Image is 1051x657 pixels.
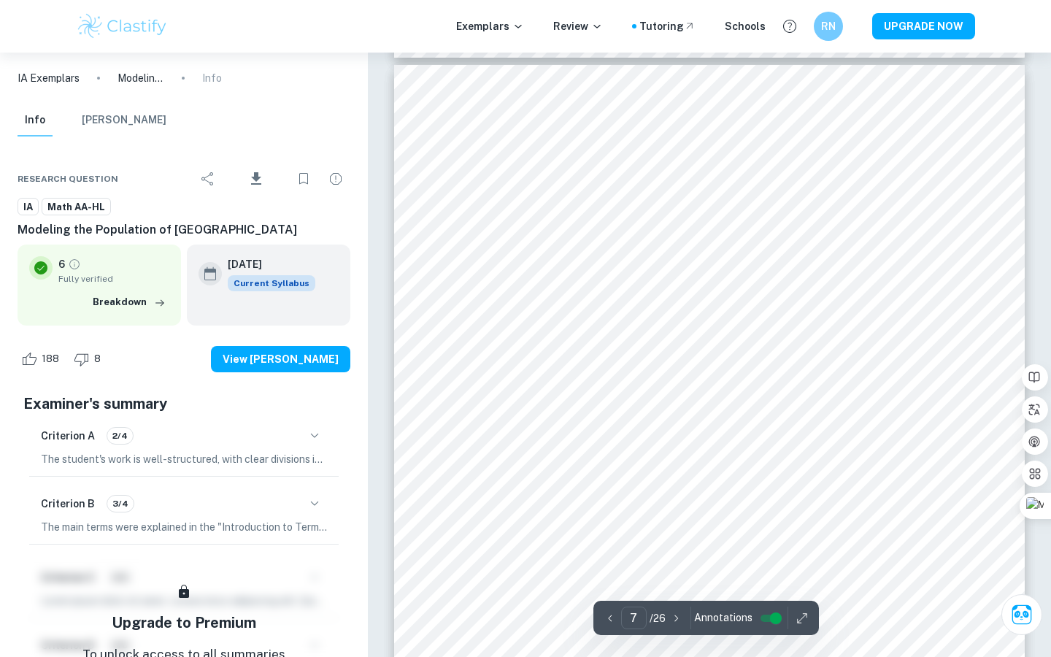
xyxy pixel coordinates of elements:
[694,610,752,626] span: Annotations
[41,496,95,512] h6: Criterion B
[228,275,315,291] span: Current Syllabus
[226,160,286,198] div: Download
[89,291,169,313] button: Breakdown
[321,164,350,193] div: Report issue
[34,352,67,366] span: 188
[41,451,327,467] p: The student's work is well-structured, with clear divisions into sections such as introduction, b...
[1001,594,1042,635] button: Ask Clai
[68,258,81,271] a: Grade fully verified
[107,497,134,510] span: 3/4
[41,519,327,535] p: The main terms were explained in the "Introduction to Terms and Data" subsection. All three model...
[23,393,344,415] h5: Examiner's summary
[228,275,315,291] div: This exemplar is based on the current syllabus. Feel free to refer to it for inspiration/ideas wh...
[18,172,118,185] span: Research question
[18,70,80,86] a: IA Exemplars
[86,352,109,366] span: 8
[18,104,53,137] button: Info
[211,346,350,372] button: View [PERSON_NAME]
[289,164,318,193] div: Bookmark
[42,198,111,216] a: Math AA-HL
[18,198,39,216] a: IA
[18,200,38,215] span: IA
[18,347,67,371] div: Like
[112,612,256,634] h5: Upgrade to Premium
[70,347,109,371] div: Dislike
[42,200,110,215] span: Math AA-HL
[41,428,95,444] h6: Criterion A
[193,164,223,193] div: Share
[553,18,603,34] p: Review
[777,14,802,39] button: Help and Feedback
[814,12,843,41] button: RN
[107,429,133,442] span: 2/4
[118,70,164,86] p: Modeling the Population of [GEOGRAPHIC_DATA]
[650,610,666,626] p: / 26
[725,18,766,34] a: Schools
[639,18,696,34] a: Tutoring
[872,13,975,39] button: UPGRADE NOW
[58,256,65,272] p: 6
[18,221,350,239] h6: Modeling the Population of [GEOGRAPHIC_DATA]
[820,18,837,34] h6: RN
[228,256,304,272] h6: [DATE]
[76,12,169,41] img: Clastify logo
[58,272,169,285] span: Fully verified
[202,70,222,86] p: Info
[456,18,524,34] p: Exemplars
[82,104,166,137] button: [PERSON_NAME]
